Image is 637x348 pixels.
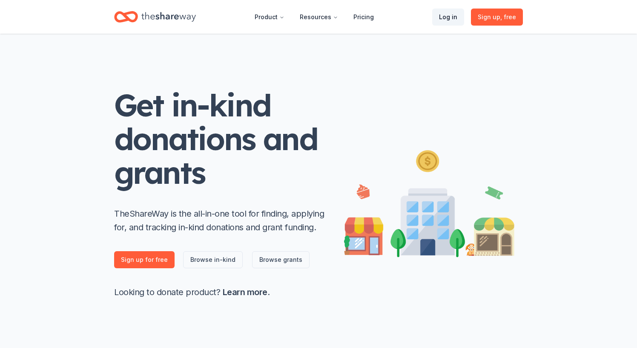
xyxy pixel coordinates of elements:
nav: Main [248,7,381,27]
a: Pricing [347,9,381,26]
button: Product [248,9,291,26]
a: Browse in-kind [183,251,243,268]
button: Resources [293,9,345,26]
img: Illustration for landing page [344,147,514,257]
a: Learn more [223,287,267,297]
a: Sign up for free [114,251,175,268]
a: Log in [432,9,464,26]
a: Browse grants [252,251,310,268]
h1: Get in-kind donations and grants [114,88,327,190]
p: Looking to donate product? . [114,285,327,299]
p: TheShareWay is the all-in-one tool for finding, applying for, and tracking in-kind donations and ... [114,207,327,234]
span: Sign up [478,12,516,22]
a: Sign up, free [471,9,523,26]
a: Home [114,7,196,27]
span: , free [500,13,516,20]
